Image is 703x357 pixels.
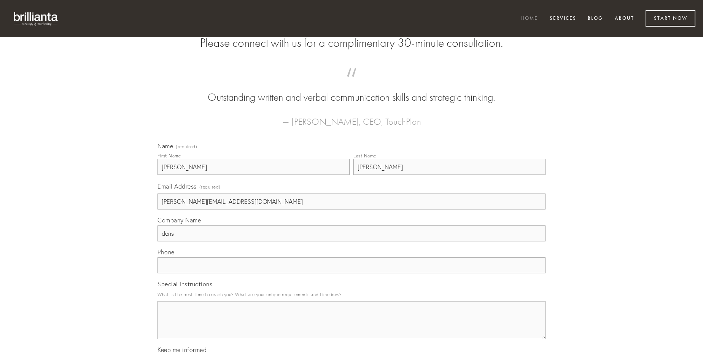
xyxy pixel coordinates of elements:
[157,280,212,288] span: Special Instructions
[157,153,181,159] div: First Name
[170,105,533,129] figcaption: — [PERSON_NAME], CEO, TouchPlan
[170,75,533,105] blockquote: Outstanding written and verbal communication skills and strategic thinking.
[157,142,173,150] span: Name
[157,216,201,224] span: Company Name
[583,13,608,25] a: Blog
[157,248,175,256] span: Phone
[176,144,197,149] span: (required)
[545,13,581,25] a: Services
[646,10,695,27] a: Start Now
[157,346,207,354] span: Keep me informed
[610,13,639,25] a: About
[8,8,65,30] img: brillianta - research, strategy, marketing
[157,36,546,50] h2: Please connect with us for a complimentary 30-minute consultation.
[157,289,546,300] p: What is the best time to reach you? What are your unique requirements and timelines?
[199,182,221,192] span: (required)
[157,182,197,190] span: Email Address
[516,13,543,25] a: Home
[353,153,376,159] div: Last Name
[170,75,533,90] span: “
